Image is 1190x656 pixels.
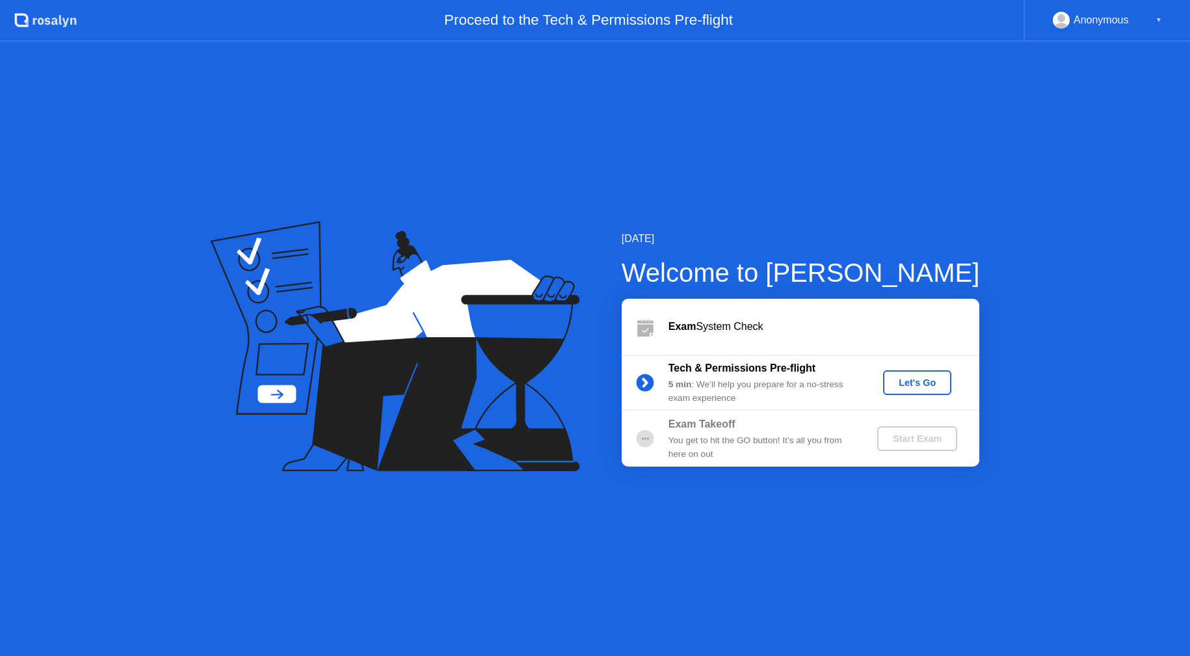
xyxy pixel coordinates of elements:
div: Start Exam [882,433,952,444]
button: Start Exam [877,426,957,451]
div: Welcome to [PERSON_NAME] [622,253,980,292]
div: System Check [668,319,979,335]
div: You get to hit the GO button! It’s all you from here on out [668,434,856,461]
div: Anonymous [1074,12,1129,29]
div: [DATE] [622,231,980,247]
div: ▼ [1156,12,1162,29]
button: Let's Go [883,370,951,395]
div: Let's Go [888,377,946,388]
b: 5 min [668,379,692,389]
b: Tech & Permissions Pre-flight [668,362,815,374]
b: Exam [668,321,696,332]
b: Exam Takeoff [668,418,735,430]
div: : We’ll help you prepare for a no-stress exam experience [668,378,856,405]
